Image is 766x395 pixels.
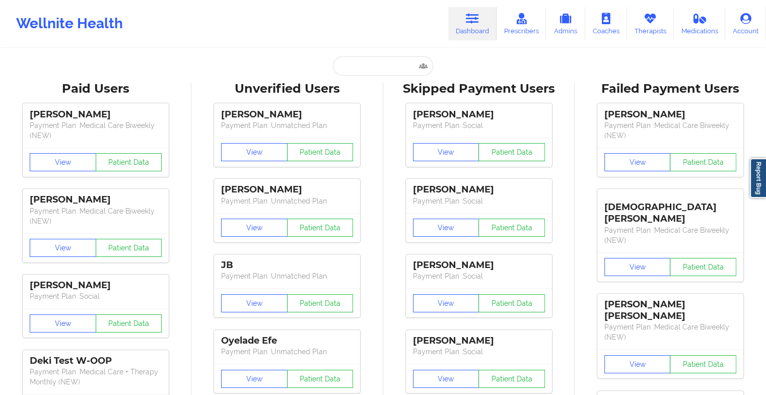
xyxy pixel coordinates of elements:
[287,219,354,237] button: Patient Data
[287,370,354,388] button: Patient Data
[221,335,353,347] div: Oyelade Efe
[670,153,736,171] button: Patient Data
[674,7,726,40] a: Medications
[221,271,353,281] p: Payment Plan : Unmatched Plan
[221,120,353,130] p: Payment Plan : Unmatched Plan
[448,7,497,40] a: Dashboard
[670,258,736,276] button: Patient Data
[221,370,288,388] button: View
[478,294,545,312] button: Patient Data
[585,7,627,40] a: Coaches
[725,7,766,40] a: Account
[390,81,568,97] div: Skipped Payment Users
[221,219,288,237] button: View
[30,367,162,387] p: Payment Plan : Medical Care + Therapy Monthly (NEW)
[30,194,162,206] div: [PERSON_NAME]
[413,271,545,281] p: Payment Plan : Social
[604,194,736,225] div: [DEMOGRAPHIC_DATA][PERSON_NAME]
[30,239,96,257] button: View
[413,370,479,388] button: View
[604,322,736,342] p: Payment Plan : Medical Care Biweekly (NEW)
[221,196,353,206] p: Payment Plan : Unmatched Plan
[604,355,671,373] button: View
[30,206,162,226] p: Payment Plan : Medical Care Biweekly (NEW)
[96,153,162,171] button: Patient Data
[96,239,162,257] button: Patient Data
[413,219,479,237] button: View
[478,370,545,388] button: Patient Data
[413,196,545,206] p: Payment Plan : Social
[604,120,736,141] p: Payment Plan : Medical Care Biweekly (NEW)
[30,109,162,120] div: [PERSON_NAME]
[96,314,162,333] button: Patient Data
[413,184,545,195] div: [PERSON_NAME]
[287,143,354,161] button: Patient Data
[582,81,759,97] div: Failed Payment Users
[604,258,671,276] button: View
[478,219,545,237] button: Patient Data
[478,143,545,161] button: Patient Data
[30,355,162,367] div: Deki Test W-OOP
[30,314,96,333] button: View
[221,143,288,161] button: View
[670,355,736,373] button: Patient Data
[604,299,736,322] div: [PERSON_NAME] [PERSON_NAME]
[287,294,354,312] button: Patient Data
[413,143,479,161] button: View
[604,153,671,171] button: View
[221,259,353,271] div: JB
[413,294,479,312] button: View
[546,7,585,40] a: Admins
[750,158,766,198] a: Report Bug
[221,347,353,357] p: Payment Plan : Unmatched Plan
[413,259,545,271] div: [PERSON_NAME]
[30,291,162,301] p: Payment Plan : Social
[7,81,184,97] div: Paid Users
[413,109,545,120] div: [PERSON_NAME]
[413,335,545,347] div: [PERSON_NAME]
[604,109,736,120] div: [PERSON_NAME]
[221,184,353,195] div: [PERSON_NAME]
[30,280,162,291] div: [PERSON_NAME]
[198,81,376,97] div: Unverified Users
[627,7,674,40] a: Therapists
[497,7,546,40] a: Prescribers
[30,153,96,171] button: View
[413,120,545,130] p: Payment Plan : Social
[30,120,162,141] p: Payment Plan : Medical Care Biweekly (NEW)
[221,109,353,120] div: [PERSON_NAME]
[604,225,736,245] p: Payment Plan : Medical Care Biweekly (NEW)
[221,294,288,312] button: View
[413,347,545,357] p: Payment Plan : Social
